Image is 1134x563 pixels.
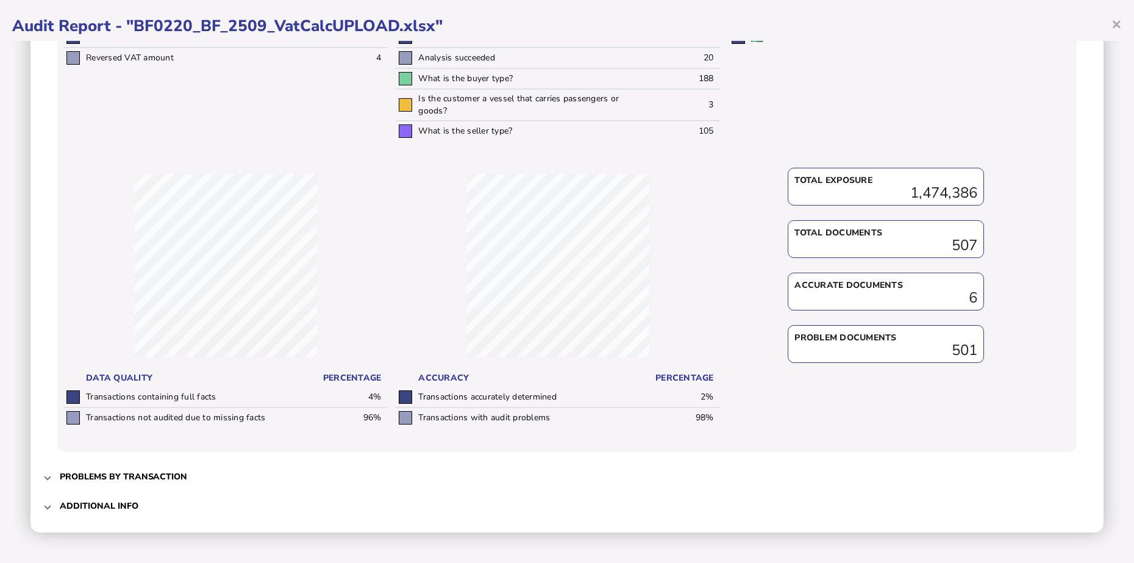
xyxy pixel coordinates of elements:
th: Accuracy [415,369,649,387]
td: 4% [317,387,387,407]
td: Transactions with audit problems [415,407,649,428]
td: Analysis succeeded [415,48,649,68]
td: 2% [650,387,720,407]
div: Total documents [794,227,977,239]
h3: Problems by transaction [60,471,187,482]
span: × [1111,12,1122,35]
td: 98% [650,407,720,428]
label: BF [769,32,780,43]
div: Accurate documents [794,279,977,292]
th: Data Quality [83,369,317,387]
td: 188 [650,68,720,89]
td: Transactions containing full facts [83,387,317,407]
h3: Additional info [60,500,138,512]
div: 501 [794,344,977,356]
td: What is the seller type? [415,121,649,141]
div: 507 [794,239,977,251]
td: Transactions accurately determined [415,387,649,407]
h1: Audit Report - "BF0220_BF_2509_VatCalcUPLOAD.xlsx" [12,15,1122,37]
div: 1,474,386 [794,187,977,199]
td: 20 [650,48,720,68]
div: Problem documents [794,332,977,344]
td: 3 [650,89,720,121]
td: 4 [317,48,387,68]
td: Transactions not audited due to missing facts [83,407,317,428]
td: Reversed VAT amount [83,48,317,68]
td: 105 [650,121,720,141]
div: 6 [794,292,977,304]
td: What is the buyer type? [415,68,649,89]
mat-expansion-panel-header: Additional info [43,491,1091,520]
td: 96% [317,407,387,428]
div: Total exposure [794,174,977,187]
th: Percentage [650,369,720,387]
td: Is the customer a vessel that carries passengers or goods? [415,89,649,121]
mat-expansion-panel-header: Problems by transaction [43,462,1091,491]
th: Percentage [317,369,387,387]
